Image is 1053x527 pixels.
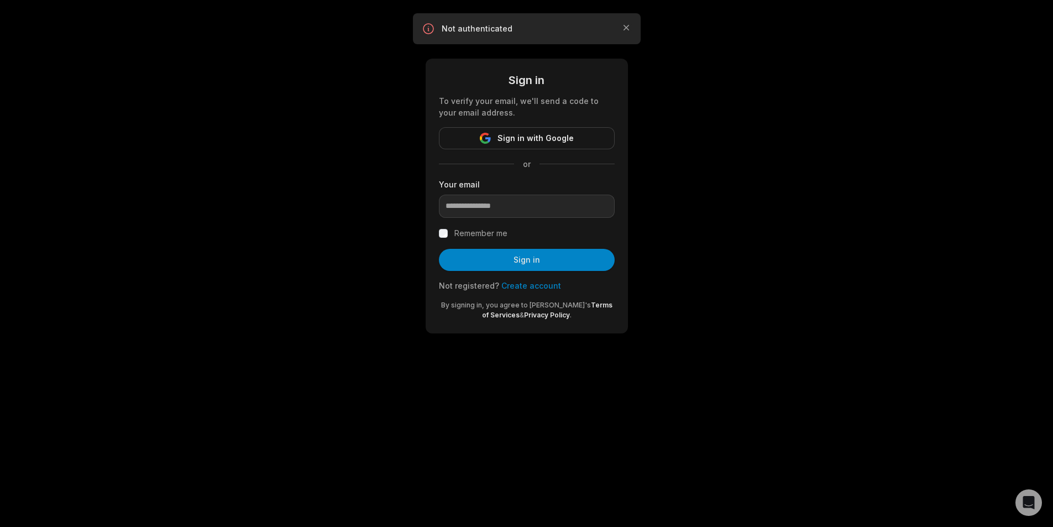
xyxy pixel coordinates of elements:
span: & [520,311,524,319]
span: or [514,158,539,170]
a: Create account [501,281,561,290]
div: Sign in [439,72,615,88]
label: Your email [439,179,615,190]
div: Open Intercom Messenger [1015,489,1042,516]
span: By signing in, you agree to [PERSON_NAME]'s [441,301,591,309]
p: Not authenticated [442,23,612,34]
a: Terms of Services [482,301,612,319]
label: Remember me [454,227,507,240]
a: Privacy Policy [524,311,570,319]
button: Sign in with Google [439,127,615,149]
span: Sign in with Google [497,132,574,145]
span: Not registered? [439,281,499,290]
span: . [570,311,572,319]
button: Sign in [439,249,615,271]
div: To verify your email, we'll send a code to your email address. [439,95,615,118]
